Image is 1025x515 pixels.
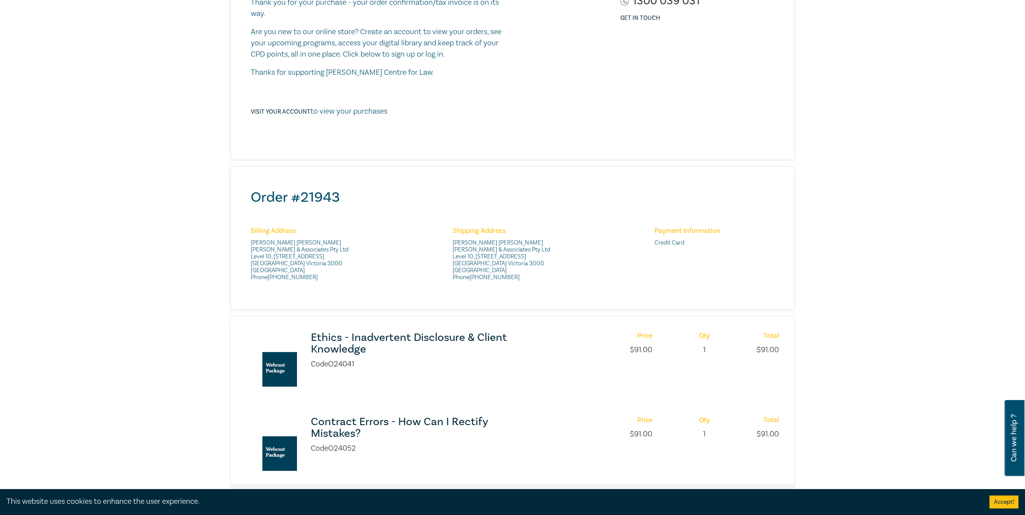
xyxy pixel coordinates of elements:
[251,273,318,281] a: Phone[PHONE_NUMBER]
[699,332,710,340] h6: Qty
[453,253,577,274] span: Level 10, [STREET_ADDRESS] [GEOGRAPHIC_DATA] Victoria 3000 [GEOGRAPHIC_DATA]
[453,273,520,281] a: Phone[PHONE_NUMBER]
[630,416,652,424] h6: Price
[630,429,652,440] p: $ 91.00
[699,416,710,424] h6: Qty
[251,189,779,206] h2: Order # 21943
[251,106,387,117] p: to view your purchases
[311,359,354,370] li: Code O24041
[251,239,375,246] span: [PERSON_NAME] [PERSON_NAME]
[311,416,540,439] a: Contract Errors - How Can I Rectify Mistakes?
[6,496,977,507] div: This website uses cookies to enhance the user experience.
[630,332,652,340] h6: Price
[251,67,510,78] p: Thanks for supporting [PERSON_NAME] Centre for Law.
[655,239,779,246] span: Credit Card
[262,436,297,471] img: Contract Errors - How Can I Rectify Mistakes?
[453,227,577,235] h6: Shipping Address
[1010,405,1018,471] span: Can we help ?
[699,429,710,440] p: 1
[699,344,710,356] p: 1
[757,344,779,356] p: $ 91.00
[251,227,375,235] h6: Billing Address
[630,344,652,356] p: $ 91.00
[620,14,660,22] a: Get in touch
[311,443,356,454] li: Code O24052
[251,246,375,253] span: [PERSON_NAME] & Associates Pty Ltd
[262,352,297,387] img: Ethics - Inadvertent Disclosure & Client Knowledge
[757,332,779,340] h6: Total
[251,108,310,116] a: Visit your account
[251,253,375,274] span: Level 10, [STREET_ADDRESS] [GEOGRAPHIC_DATA] Victoria 3000 [GEOGRAPHIC_DATA]
[757,416,779,424] h6: Total
[311,332,540,355] a: Ethics - Inadvertent Disclosure & Client Knowledge
[251,26,510,60] p: Are you new to our online store? Create an account to view your orders, see your upcoming program...
[453,239,577,246] span: [PERSON_NAME] [PERSON_NAME]
[655,227,779,235] h6: Payment Information
[453,246,577,253] span: [PERSON_NAME] & Associates Pty Ltd
[757,429,779,440] p: $ 91.00
[990,496,1019,509] button: Accept cookies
